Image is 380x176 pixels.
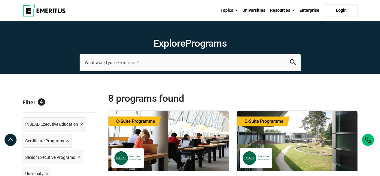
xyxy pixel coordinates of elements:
[66,137,69,145] span: ×
[77,153,80,162] span: ×
[25,154,75,161] span: Senior Executive Programs
[290,61,296,66] a: search
[325,4,358,17] a: Login
[80,37,301,49] h1: Explore
[38,98,45,106] span: 4
[243,151,269,165] img: INSEAD Executive Education
[108,111,229,171] img: INSEAD Chief Operating Officer (COO) Programme | Online Leadership Course
[80,120,83,129] span: ×
[23,150,83,164] a: Senior Executive Programs ×
[290,59,296,66] button: search
[23,117,86,131] a: INSEAD Executive Education ×
[77,99,96,107] a: Reset all
[25,137,64,144] span: Certificate Programs
[108,92,233,104] span: 8 Programs found
[114,151,141,165] img: INSEAD Executive Education
[237,111,357,171] img: Chief Strategy Officer (CSO) Programme | Online Leadership Course
[80,54,301,71] input: search-page
[185,38,227,49] span: Programs
[23,92,96,112] p: Filter
[25,121,78,128] span: INSEAD Executive Education
[23,134,72,148] a: Certificate Programs ×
